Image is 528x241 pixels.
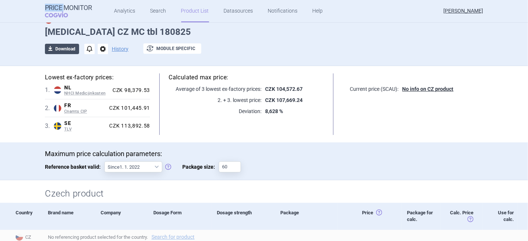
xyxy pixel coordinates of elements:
[151,234,195,240] a: Search for product
[265,108,283,114] strong: 8,628 %
[45,4,92,11] strong: Price Monitor
[64,120,106,127] span: SE
[343,85,398,93] p: Current price (SCAU):
[54,122,61,130] img: Sweden
[211,203,275,230] div: Dosage strength
[143,43,201,54] button: Module specific
[45,161,104,172] span: Reference basket valid:
[42,203,95,230] div: Brand name
[219,161,241,172] input: Package size:
[54,105,61,112] img: France
[45,44,79,54] button: Download
[275,203,338,230] div: Package
[45,188,483,200] h2: Czech product
[169,96,261,104] p: 2. + 3. lowest price:
[402,86,453,92] strong: No info on CZ product
[338,203,401,230] div: Price
[45,122,54,131] span: 3 .
[54,86,61,94] img: Netherlands
[148,203,211,230] div: Dosage Form
[169,108,261,115] p: Deviation:
[483,203,518,230] div: Use for calc.
[45,104,54,113] span: 2 .
[64,85,110,91] span: NL
[45,4,92,18] a: Price MonitorCOGVIO
[16,233,23,241] img: Czech Republic
[106,123,150,129] div: CZK 113,892.58
[64,91,110,96] span: NHCI Medicijnkosten
[45,150,483,158] p: Maximum price calculation parameters:
[64,127,106,132] span: TLV
[106,105,150,112] div: CZK 101,445.91
[45,17,95,23] strong: [PERSON_NAME]
[265,97,303,103] strong: CZK 107,669.24
[169,73,324,82] h5: Calculated max price:
[104,161,162,172] select: Reference basket valid:
[64,109,106,114] span: Cnamts CIP
[265,86,303,92] strong: CZK 104,572.67
[112,46,128,52] button: History
[182,161,219,172] span: Package size:
[64,102,106,109] span: FR
[110,87,150,94] div: CZK 98,379.53
[45,86,54,95] span: 1 .
[95,203,148,230] div: Company
[45,27,483,37] h1: [MEDICAL_DATA] CZ MC tbl 180825
[45,73,150,82] h5: Lowest ex-factory prices:
[169,85,261,93] p: Average of 3 lowest ex-factory prices:
[401,203,441,230] div: Package for calc.
[441,203,483,230] div: Calc. Price
[45,11,78,17] span: COGVIO
[13,203,42,230] div: Country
